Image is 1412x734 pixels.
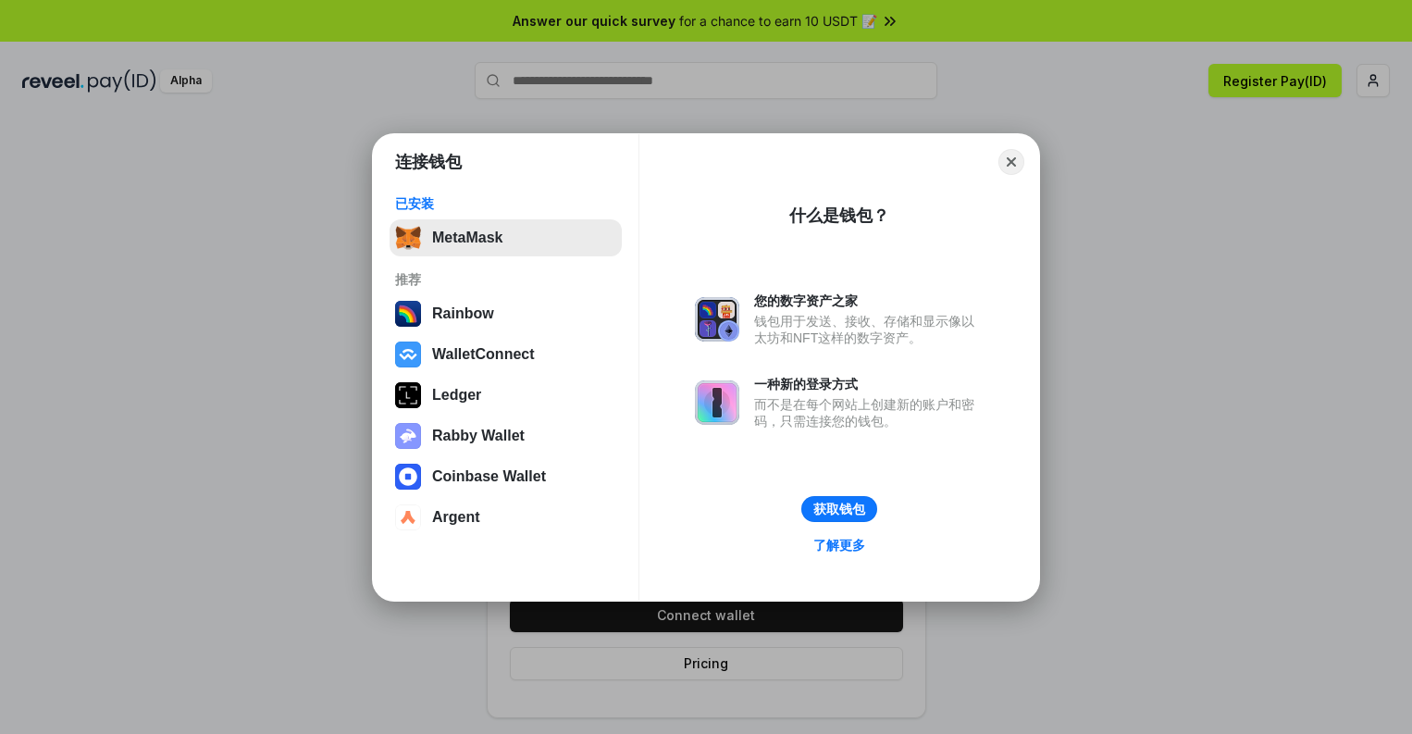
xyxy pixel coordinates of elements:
div: WalletConnect [432,346,535,363]
div: MetaMask [432,230,502,246]
img: svg+xml,%3Csvg%20xmlns%3D%22http%3A%2F%2Fwww.w3.org%2F2000%2Fsvg%22%20fill%3D%22none%22%20viewBox... [695,380,739,425]
button: WalletConnect [390,336,622,373]
img: svg+xml,%3Csvg%20xmlns%3D%22http%3A%2F%2Fwww.w3.org%2F2000%2Fsvg%22%20fill%3D%22none%22%20viewBox... [695,297,739,342]
img: svg+xml,%3Csvg%20fill%3D%22none%22%20height%3D%2233%22%20viewBox%3D%220%200%2035%2033%22%20width%... [395,225,421,251]
div: 获取钱包 [813,501,865,517]
div: 钱包用于发送、接收、存储和显示像以太坊和NFT这样的数字资产。 [754,313,984,346]
img: svg+xml,%3Csvg%20width%3D%2228%22%20height%3D%2228%22%20viewBox%3D%220%200%2028%2028%22%20fill%3D... [395,504,421,530]
div: Rabby Wallet [432,428,525,444]
button: Rabby Wallet [390,417,622,454]
button: Argent [390,499,622,536]
img: svg+xml,%3Csvg%20xmlns%3D%22http%3A%2F%2Fwww.w3.org%2F2000%2Fsvg%22%20fill%3D%22none%22%20viewBox... [395,423,421,449]
div: Rainbow [432,305,494,322]
img: svg+xml,%3Csvg%20width%3D%2228%22%20height%3D%2228%22%20viewBox%3D%220%200%2028%2028%22%20fill%3D... [395,342,421,367]
div: Coinbase Wallet [432,468,546,485]
img: svg+xml,%3Csvg%20xmlns%3D%22http%3A%2F%2Fwww.w3.org%2F2000%2Fsvg%22%20width%3D%2228%22%20height%3... [395,382,421,408]
div: Argent [432,509,480,526]
h1: 连接钱包 [395,151,462,173]
div: 什么是钱包？ [789,205,889,227]
img: svg+xml,%3Csvg%20width%3D%2228%22%20height%3D%2228%22%20viewBox%3D%220%200%2028%2028%22%20fill%3D... [395,464,421,490]
button: 获取钱包 [801,496,877,522]
button: Rainbow [390,295,622,332]
img: svg+xml,%3Csvg%20width%3D%22120%22%20height%3D%22120%22%20viewBox%3D%220%200%20120%20120%22%20fil... [395,301,421,327]
div: 已安装 [395,195,616,212]
div: 了解更多 [813,537,865,554]
button: Coinbase Wallet [390,458,622,495]
div: 而不是在每个网站上创建新的账户和密码，只需连接您的钱包。 [754,396,984,429]
a: 了解更多 [802,533,876,557]
div: 您的数字资产之家 [754,292,984,309]
button: Close [998,149,1024,175]
button: Ledger [390,377,622,414]
div: 推荐 [395,271,616,288]
div: Ledger [432,387,481,404]
div: 一种新的登录方式 [754,376,984,392]
button: MetaMask [390,219,622,256]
